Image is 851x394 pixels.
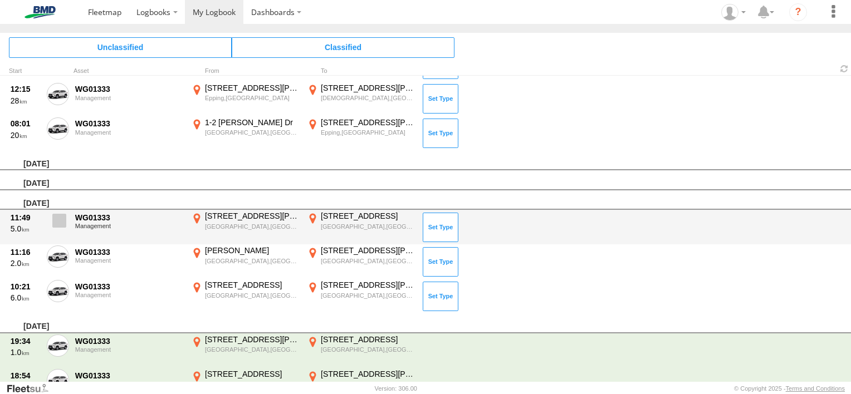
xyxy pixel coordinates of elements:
[423,84,458,113] button: Click to Set
[321,334,415,344] div: [STREET_ADDRESS]
[321,369,415,379] div: [STREET_ADDRESS][PERSON_NAME]
[205,257,299,265] div: [GEOGRAPHIC_DATA],[GEOGRAPHIC_DATA]
[11,258,41,268] div: 2.0
[11,336,41,346] div: 19:34
[205,211,299,221] div: [STREET_ADDRESS][PERSON_NAME]
[321,129,415,136] div: Epping,[GEOGRAPHIC_DATA]
[75,247,183,257] div: WG01333
[423,247,458,276] button: Click to Set
[11,347,41,357] div: 1.0
[305,117,417,150] label: Click to View Event Location
[423,119,458,147] button: Click to Set
[305,334,417,367] label: Click to View Event Location
[11,213,41,223] div: 11:49
[75,95,183,101] div: Management
[11,96,41,106] div: 28
[321,223,415,230] div: [GEOGRAPHIC_DATA],[GEOGRAPHIC_DATA]
[205,380,299,388] div: [GEOGRAPHIC_DATA],[GEOGRAPHIC_DATA]
[189,68,301,74] div: From
[321,257,415,265] div: [GEOGRAPHIC_DATA],[GEOGRAPHIC_DATA]
[11,247,41,257] div: 11:16
[9,37,232,57] span: Click to view Unclassified Trips
[423,213,458,242] button: Click to Set
[321,83,415,93] div: [STREET_ADDRESS][PERSON_NAME]
[205,223,299,230] div: [GEOGRAPHIC_DATA],[GEOGRAPHIC_DATA]
[75,213,183,223] div: WG01333
[75,119,183,129] div: WG01333
[189,117,301,150] label: Click to View Event Location
[423,282,458,311] button: Click to Set
[11,130,41,140] div: 20
[205,117,299,127] div: 1-2 [PERSON_NAME] Dr
[205,369,299,379] div: [STREET_ADDRESS]
[786,385,845,392] a: Terms and Conditions
[11,293,41,303] div: 6.0
[305,245,417,278] label: Click to View Event Location
[74,68,185,74] div: Asset
[305,83,417,115] label: Click to View Event Location
[205,245,299,255] div: [PERSON_NAME]
[11,224,41,234] div: 5.0
[321,94,415,102] div: [DEMOGRAPHIC_DATA],[GEOGRAPHIC_DATA]
[11,84,41,94] div: 12:15
[734,385,845,392] div: © Copyright 2025 -
[189,334,301,367] label: Click to View Event Location
[189,245,301,278] label: Click to View Event Location
[205,280,299,290] div: [STREET_ADDRESS]
[305,211,417,243] label: Click to View Event Location
[75,282,183,292] div: WG01333
[321,211,415,221] div: [STREET_ADDRESS]
[75,371,183,381] div: WG01333
[75,346,183,353] div: Management
[205,94,299,102] div: Epping,[GEOGRAPHIC_DATA]
[717,4,750,21] div: Alyssa Willder
[189,83,301,115] label: Click to View Event Location
[11,6,69,18] img: bmd-logo.svg
[205,83,299,93] div: [STREET_ADDRESS][PERSON_NAME]
[75,292,183,298] div: Management
[75,223,183,229] div: Management
[232,37,454,57] span: Click to view Classified Trips
[189,280,301,312] label: Click to View Event Location
[789,3,807,21] i: ?
[11,382,41,392] div: 16
[205,129,299,136] div: [GEOGRAPHIC_DATA],[GEOGRAPHIC_DATA]
[75,129,183,136] div: Management
[11,119,41,129] div: 08:01
[189,211,301,243] label: Click to View Event Location
[838,63,851,74] span: Refresh
[205,292,299,299] div: [GEOGRAPHIC_DATA],[GEOGRAPHIC_DATA]
[75,336,183,346] div: WG01333
[11,371,41,381] div: 18:54
[321,380,415,388] div: [GEOGRAPHIC_DATA],[GEOGRAPHIC_DATA]
[75,257,183,264] div: Management
[305,280,417,312] label: Click to View Event Location
[321,245,415,255] div: [STREET_ADDRESS][PERSON_NAME]
[205,334,299,344] div: [STREET_ADDRESS][PERSON_NAME]
[321,292,415,299] div: [GEOGRAPHIC_DATA],[GEOGRAPHIC_DATA]
[321,280,415,290] div: [STREET_ADDRESS][PERSON_NAME]
[6,383,57,394] a: Visit our Website
[321,117,415,127] div: [STREET_ADDRESS][PERSON_NAME]
[11,282,41,292] div: 10:21
[205,346,299,353] div: [GEOGRAPHIC_DATA],[GEOGRAPHIC_DATA]
[375,385,417,392] div: Version: 306.00
[321,346,415,353] div: [GEOGRAPHIC_DATA],[GEOGRAPHIC_DATA]
[9,68,42,74] div: Click to Sort
[305,68,417,74] div: To
[75,381,183,387] div: Management
[75,84,183,94] div: WG01333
